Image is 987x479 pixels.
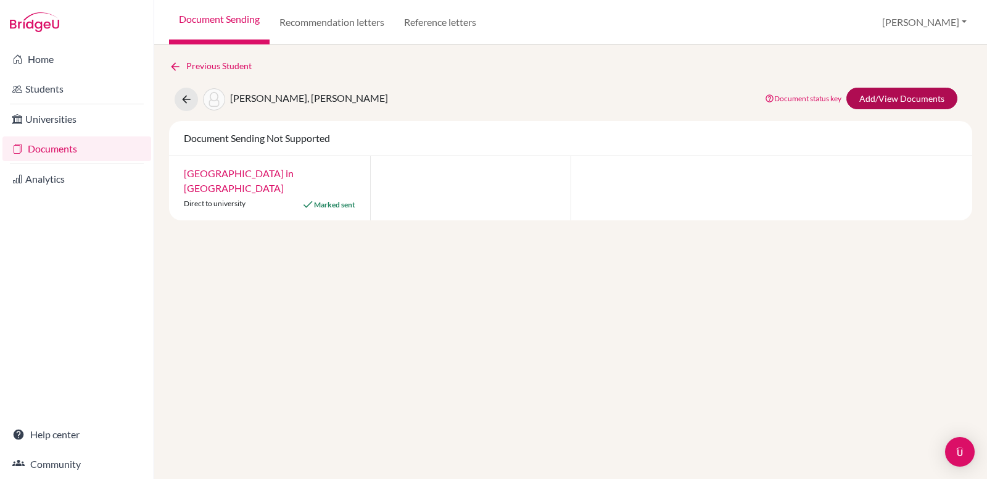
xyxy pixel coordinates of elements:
a: Add/View Documents [846,88,957,109]
a: Students [2,77,151,101]
a: Community [2,452,151,477]
a: Previous Student [169,59,262,73]
span: [PERSON_NAME], [PERSON_NAME] [230,92,388,104]
a: Analytics [2,167,151,191]
a: Universities [2,107,151,131]
a: Help center [2,422,151,447]
a: Home [2,47,151,72]
span: Document Sending Not Supported [184,132,330,144]
button: [PERSON_NAME] [877,10,972,34]
img: Bridge-U [10,12,59,32]
span: Marked sent [314,200,355,209]
div: Open Intercom Messenger [945,437,975,467]
a: Document status key [765,94,841,103]
a: [GEOGRAPHIC_DATA] in [GEOGRAPHIC_DATA] [184,167,294,194]
a: Documents [2,136,151,161]
span: Direct to university [184,199,246,208]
